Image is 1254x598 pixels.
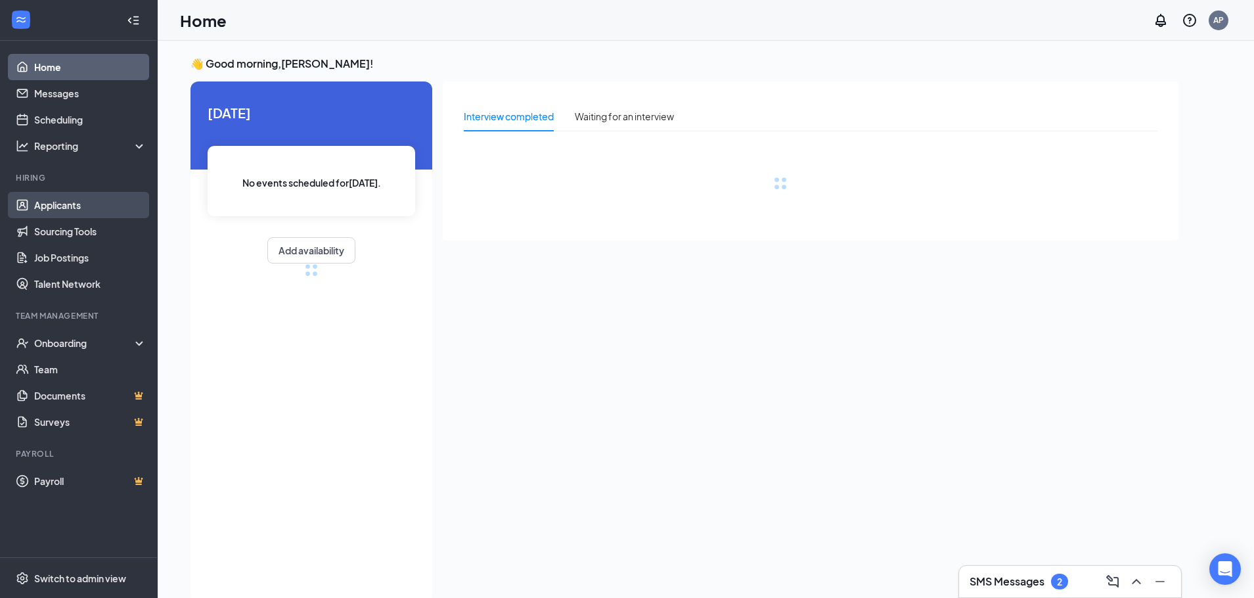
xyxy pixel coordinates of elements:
a: PayrollCrown [34,468,146,494]
h3: SMS Messages [970,574,1044,589]
a: Team [34,356,146,382]
a: Scheduling [34,106,146,133]
div: loading meetings... [305,264,318,277]
a: Sourcing Tools [34,218,146,244]
div: Interview completed [464,109,554,124]
a: Messages [34,80,146,106]
a: Home [34,54,146,80]
div: Waiting for an interview [575,109,674,124]
svg: Settings [16,572,29,585]
svg: QuestionInfo [1182,12,1198,28]
a: Job Postings [34,244,146,271]
svg: ChevronUp [1129,574,1144,589]
svg: ComposeMessage [1105,574,1121,589]
a: DocumentsCrown [34,382,146,409]
div: 2 [1057,576,1062,587]
div: Switch to admin view [34,572,126,585]
a: SurveysCrown [34,409,146,435]
h1: Home [180,9,227,32]
button: Minimize [1150,571,1171,592]
div: Open Intercom Messenger [1209,553,1241,585]
svg: Analysis [16,139,29,152]
button: ChevronUp [1126,571,1147,592]
button: ComposeMessage [1102,571,1123,592]
div: Onboarding [34,336,135,350]
span: No events scheduled for [DATE] . [242,175,381,190]
div: Payroll [16,448,144,459]
svg: WorkstreamLogo [14,13,28,26]
a: Applicants [34,192,146,218]
div: Team Management [16,310,144,321]
h3: 👋 Good morning, [PERSON_NAME] ! [190,57,1178,71]
button: Add availability [267,237,355,264]
div: Hiring [16,172,144,183]
div: AP [1213,14,1224,26]
span: [DATE] [208,103,415,123]
div: Reporting [34,139,147,152]
a: Talent Network [34,271,146,297]
svg: Notifications [1153,12,1169,28]
svg: Minimize [1152,574,1168,589]
svg: UserCheck [16,336,29,350]
svg: Collapse [127,14,140,27]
